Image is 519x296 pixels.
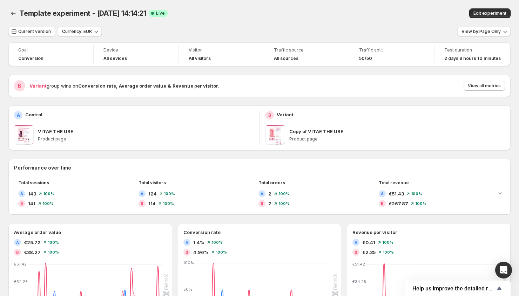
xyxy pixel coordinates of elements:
[278,192,290,196] span: 100 %
[148,190,157,197] span: 124
[186,250,188,254] h2: B
[16,240,19,245] h2: A
[14,262,27,267] text: €51.42
[189,47,254,53] span: Visitor
[17,112,20,118] h2: A
[389,200,408,207] span: €267.87
[16,250,19,254] h2: B
[164,192,175,196] span: 100 %
[193,249,209,256] span: 4.96%
[352,229,397,236] h3: Revenue per visitor
[18,29,51,34] span: Current version
[359,47,424,62] a: Traffic split50/50
[444,47,501,62] a: Test duration2 days 9 hours 10 minutes
[261,192,263,196] h2: A
[173,83,218,89] strong: Revenue per visitor
[381,192,384,196] h2: A
[48,240,59,245] span: 100 %
[14,125,34,145] img: VITAE THE UBE
[359,47,424,53] span: Traffic split
[268,200,271,207] span: 7
[24,249,41,256] span: €38.27
[163,201,174,206] span: 100 %
[389,190,404,197] span: €51.43
[103,47,169,62] a: DeviceAll devices
[18,180,49,185] span: Total sessions
[14,229,61,236] h3: Average order value
[156,11,165,16] span: Live
[20,201,23,206] h2: B
[183,287,192,292] text: 50%
[289,136,505,142] p: Product page
[148,200,156,207] span: 114
[14,164,505,171] h2: Performance over time
[495,188,505,198] button: Expand chart
[193,239,204,246] span: 1.4%
[28,200,35,207] span: 141
[355,240,357,245] h2: A
[274,47,339,53] span: Traffic source
[352,262,365,267] text: €51.42
[258,180,285,185] span: Total orders
[141,192,143,196] h2: A
[20,192,23,196] h2: A
[18,47,83,53] span: Goal
[24,239,41,246] span: €25.72
[359,56,372,61] span: 50/50
[362,239,375,246] span: €0.41
[274,47,339,62] a: Traffic sourceAll sources
[18,47,83,62] a: GoalConversion
[464,81,505,91] button: View all metrics
[42,201,54,206] span: 100 %
[38,128,73,135] p: VITAE THE UBE
[461,29,501,34] span: View by: Page Only
[8,8,18,18] button: Back
[412,284,504,292] button: Show survey - Help us improve the detailed report for A/B campaigns
[362,249,376,256] span: €2.35
[183,229,221,236] h3: Conversion rate
[29,83,47,89] span: Variant
[278,201,290,206] span: 100 %
[473,11,506,16] span: Edit experiment
[216,250,227,254] span: 100 %
[183,260,194,265] text: 100%
[379,180,409,185] span: Total revenue
[116,83,117,89] strong: ,
[25,111,42,118] p: Control
[20,9,146,18] span: Template experiment - [DATE] 14:14:21
[277,111,294,118] p: Variant
[457,27,511,36] button: View by:Page Only
[58,27,102,36] button: Currency: EUR
[495,262,512,278] div: Open Intercom Messenger
[139,180,166,185] span: Total visitors
[381,201,384,206] h2: B
[383,250,394,254] span: 100 %
[189,47,254,62] a: VisitorAll visitors
[265,125,285,145] img: Copy of VITAE THE UBE
[211,240,223,245] span: 100 %
[103,47,169,53] span: Device
[382,240,393,245] span: 100 %
[468,83,501,89] span: View all metrics
[103,56,127,61] h4: All devices
[8,27,55,36] button: Current version
[412,285,495,292] span: Help us improve the detailed report for A/B campaigns
[141,201,143,206] h2: B
[469,8,511,18] button: Edit experiment
[352,279,366,284] text: €34.28
[119,83,166,89] strong: Average order value
[189,56,211,61] h4: All visitors
[444,47,501,53] span: Test duration
[411,192,422,196] span: 100 %
[48,250,59,254] span: 100 %
[444,56,501,61] span: 2 days 9 hours 10 minutes
[268,190,271,197] span: 2
[14,279,28,284] text: €34.28
[415,201,426,206] span: 100 %
[38,136,254,142] p: Product page
[28,190,36,197] span: 143
[261,201,263,206] h2: B
[186,240,188,245] h2: A
[43,192,54,196] span: 100 %
[274,56,298,61] h4: All sources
